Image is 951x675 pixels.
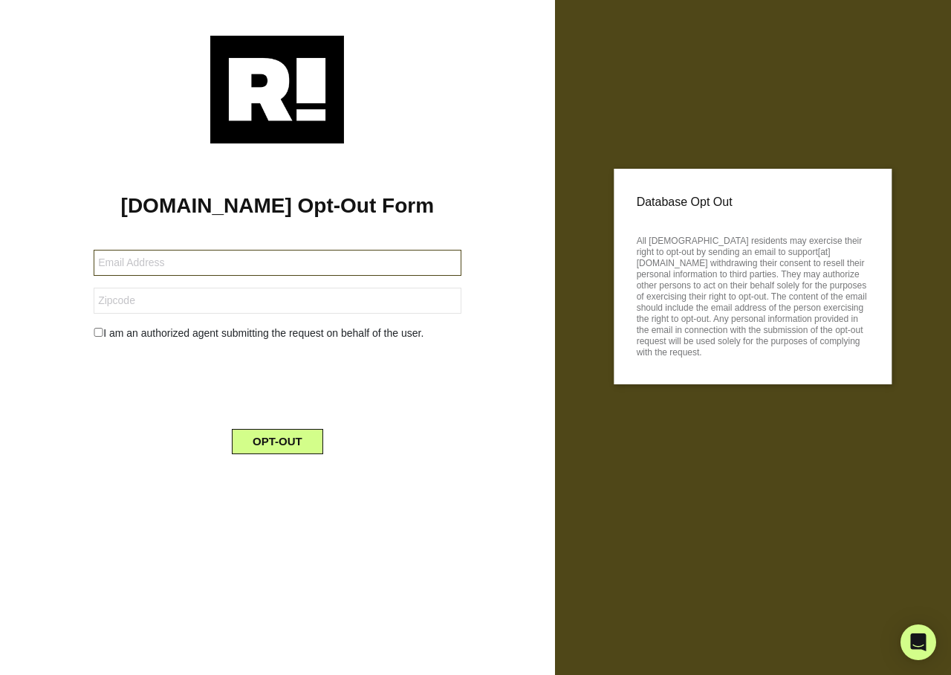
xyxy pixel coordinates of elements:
p: All [DEMOGRAPHIC_DATA] residents may exercise their right to opt-out by sending an email to suppo... [637,231,869,358]
h1: [DOMAIN_NAME] Opt-Out Form [22,193,533,219]
input: Email Address [94,250,461,276]
input: Zipcode [94,288,461,314]
iframe: reCAPTCHA [164,353,390,411]
p: Database Opt Out [637,191,869,213]
button: OPT-OUT [232,429,323,454]
div: I am an authorized agent submitting the request on behalf of the user. [82,326,472,341]
div: Open Intercom Messenger [900,624,936,660]
img: Retention.com [210,36,344,143]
